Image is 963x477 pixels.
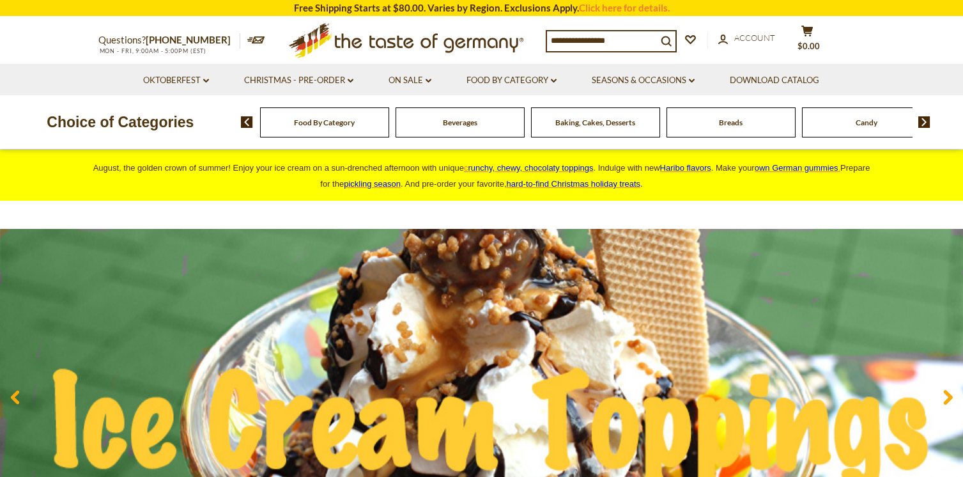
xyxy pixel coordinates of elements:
[555,118,635,127] a: Baking, Cakes, Desserts
[755,163,838,173] span: own German gummies
[579,2,670,13] a: Click here for details.
[443,118,477,127] a: Beverages
[464,163,594,173] a: crunchy, chewy, chocolaty toppings
[294,118,355,127] a: Food By Category
[143,74,209,88] a: Oktoberfest
[389,74,431,88] a: On Sale
[466,74,557,88] a: Food By Category
[734,33,775,43] span: Account
[244,74,353,88] a: Christmas - PRE-ORDER
[468,163,593,173] span: runchy, chewy, chocolaty toppings
[789,25,827,57] button: $0.00
[856,118,877,127] a: Candy
[718,31,775,45] a: Account
[507,179,643,189] span: .
[719,118,743,127] a: Breads
[797,41,820,51] span: $0.00
[146,34,231,45] a: [PHONE_NUMBER]
[93,163,870,189] span: August, the golden crown of summer! Enjoy your ice cream on a sun-drenched afternoon with unique ...
[918,116,930,128] img: next arrow
[344,179,401,189] a: pickling season
[98,47,207,54] span: MON - FRI, 9:00AM - 5:00PM (EST)
[730,74,819,88] a: Download Catalog
[241,116,253,128] img: previous arrow
[660,163,711,173] a: Haribo flavors
[507,179,641,189] a: hard-to-find Christmas holiday treats
[755,163,840,173] a: own German gummies.
[98,32,240,49] p: Questions?
[592,74,695,88] a: Seasons & Occasions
